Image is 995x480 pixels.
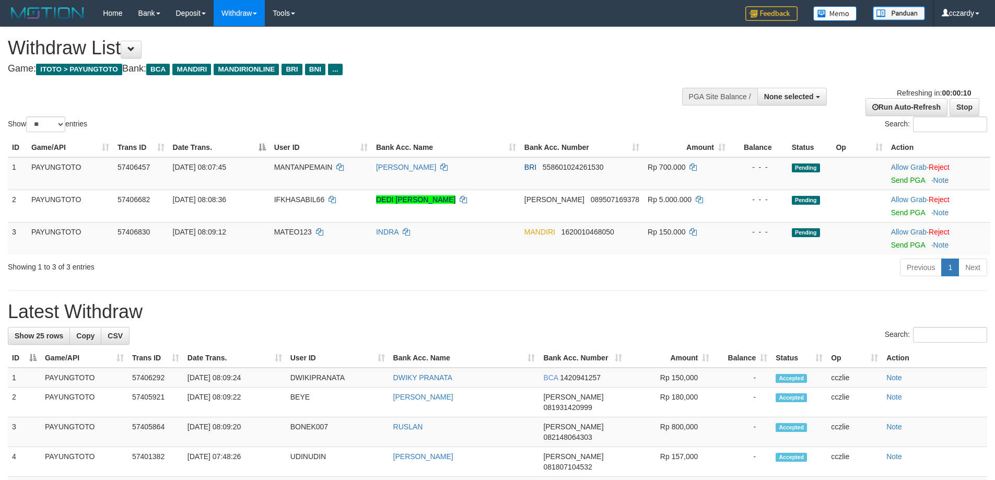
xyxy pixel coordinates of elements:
a: Stop [950,98,979,116]
span: ITOTO > PAYUNGTOTO [36,64,122,75]
td: BONEK007 [286,417,389,447]
div: - - - [734,227,783,237]
a: Send PGA [891,176,925,184]
td: 1 [8,157,27,190]
a: Note [886,393,902,401]
a: 1 [941,259,959,276]
span: MATEO123 [274,228,312,236]
td: 3 [8,222,27,254]
img: Button%20Memo.svg [813,6,857,21]
input: Search: [913,327,987,343]
span: Copy 1420941257 to clipboard [560,373,601,382]
td: 2 [8,190,27,222]
a: Note [933,241,949,249]
span: Copy 081807104532 to clipboard [543,463,592,471]
th: Game/API: activate to sort column ascending [41,348,128,368]
td: cczlie [827,447,882,477]
a: Note [886,423,902,431]
span: Copy [76,332,95,340]
th: Balance: activate to sort column ascending [713,348,771,368]
span: Pending [792,196,820,205]
span: IFKHASABIL66 [274,195,325,204]
a: Note [886,373,902,382]
th: Status: activate to sort column ascending [771,348,827,368]
th: Amount: activate to sort column ascending [643,138,730,157]
span: [PERSON_NAME] [524,195,584,204]
a: Allow Grab [891,228,927,236]
a: Send PGA [891,241,925,249]
span: CSV [108,332,123,340]
button: None selected [757,88,827,106]
span: Accepted [776,393,807,402]
label: Show entries [8,116,87,132]
a: Copy [69,327,101,345]
h1: Withdraw List [8,38,653,58]
td: 2 [8,388,41,417]
span: BCA [543,373,558,382]
a: Reject [929,195,950,204]
span: MANDIRIONLINE [214,64,279,75]
span: BNI [305,64,325,75]
span: · [891,195,929,204]
span: Copy 558601024261530 to clipboard [543,163,604,171]
td: · [887,190,990,222]
a: Reject [929,163,950,171]
td: cczlie [827,368,882,388]
td: Rp 180,000 [626,388,713,417]
td: PAYUNGTOTO [41,417,128,447]
th: Date Trans.: activate to sort column descending [169,138,270,157]
span: BRI [524,163,536,171]
td: Rp 150,000 [626,368,713,388]
a: DEDI [PERSON_NAME] [376,195,455,204]
th: Trans ID: activate to sort column ascending [128,348,183,368]
span: Pending [792,228,820,237]
a: Note [933,208,949,217]
td: [DATE] 08:09:24 [183,368,286,388]
th: Bank Acc. Number: activate to sort column ascending [520,138,643,157]
select: Showentries [26,116,65,132]
strong: 00:00:10 [942,89,971,97]
td: · [887,157,990,190]
div: - - - [734,162,783,172]
td: Rp 800,000 [626,417,713,447]
th: Balance [730,138,788,157]
div: Showing 1 to 3 of 3 entries [8,257,407,272]
a: Previous [900,259,942,276]
th: User ID: activate to sort column ascending [270,138,372,157]
td: 57405921 [128,388,183,417]
td: 57406292 [128,368,183,388]
span: [DATE] 08:07:45 [173,163,226,171]
a: DWIKY PRANATA [393,373,453,382]
a: Note [886,452,902,461]
th: ID [8,138,27,157]
td: PAYUNGTOTO [41,388,128,417]
th: Bank Acc. Name: activate to sort column ascending [372,138,520,157]
span: Copy 082148064303 to clipboard [543,433,592,441]
th: Game/API: activate to sort column ascending [27,138,113,157]
td: 57405864 [128,417,183,447]
span: Rp 5.000.000 [648,195,692,204]
a: Next [958,259,987,276]
td: Rp 157,000 [626,447,713,477]
a: Allow Grab [891,195,927,204]
a: Allow Grab [891,163,927,171]
span: MANTANPEMAIN [274,163,333,171]
a: INDRA [376,228,399,236]
td: PAYUNGTOTO [27,190,113,222]
td: PAYUNGTOTO [41,368,128,388]
td: [DATE] 07:48:26 [183,447,286,477]
td: cczlie [827,388,882,417]
span: Rp 150.000 [648,228,685,236]
td: DWIKIPRANATA [286,368,389,388]
th: ID: activate to sort column descending [8,348,41,368]
span: [DATE] 08:09:12 [173,228,226,236]
td: PAYUNGTOTO [27,157,113,190]
td: 4 [8,447,41,477]
span: Show 25 rows [15,332,63,340]
a: Show 25 rows [8,327,70,345]
td: PAYUNGTOTO [27,222,113,254]
td: - [713,447,771,477]
td: cczlie [827,417,882,447]
td: [DATE] 08:09:20 [183,417,286,447]
th: Status [788,138,832,157]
